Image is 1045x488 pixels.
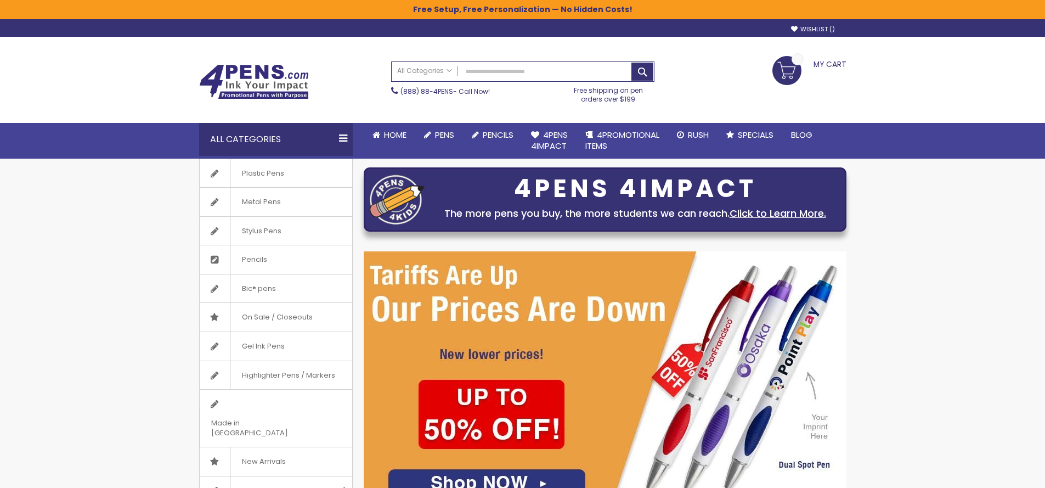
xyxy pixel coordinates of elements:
[400,87,490,96] span: - Call Now!
[200,409,325,447] span: Made in [GEOGRAPHIC_DATA]
[230,303,324,332] span: On Sale / Closeouts
[370,175,425,225] img: four_pen_logo.png
[200,159,352,188] a: Plastic Pens
[199,123,353,156] div: All Categories
[200,274,352,303] a: Bic® pens
[483,129,513,141] span: Pencils
[430,177,840,200] div: 4PENS 4IMPACT
[200,361,352,390] a: Highlighter Pens / Markers
[415,123,463,147] a: Pens
[392,62,457,80] a: All Categories
[384,129,406,141] span: Home
[200,217,352,245] a: Stylus Pens
[531,129,568,152] span: 4Pens 4impact
[397,66,452,75] span: All Categories
[738,129,773,141] span: Specials
[200,303,352,332] a: On Sale / Closeouts
[463,123,522,147] a: Pencils
[400,87,453,96] a: (888) 88-4PENS
[364,123,415,147] a: Home
[200,447,352,476] a: New Arrivals
[430,206,840,221] div: The more pens you buy, the more students we can reach.
[230,274,287,303] span: Bic® pens
[435,129,454,141] span: Pens
[200,332,352,361] a: Gel Ink Pens
[730,206,826,220] a: Click to Learn More.
[230,447,297,476] span: New Arrivals
[577,123,668,159] a: 4PROMOTIONALITEMS
[230,361,346,390] span: Highlighter Pens / Markers
[718,123,782,147] a: Specials
[200,390,352,447] a: Made in [GEOGRAPHIC_DATA]
[230,332,296,361] span: Gel Ink Pens
[199,64,309,99] img: 4Pens Custom Pens and Promotional Products
[668,123,718,147] a: Rush
[782,123,821,147] a: Blog
[200,188,352,216] a: Metal Pens
[562,82,654,104] div: Free shipping on pen orders over $199
[230,217,292,245] span: Stylus Pens
[230,159,295,188] span: Plastic Pens
[200,245,352,274] a: Pencils
[522,123,577,159] a: 4Pens4impact
[230,188,292,216] span: Metal Pens
[791,25,835,33] a: Wishlist
[230,245,278,274] span: Pencils
[585,129,659,152] span: 4PROMOTIONAL ITEMS
[791,129,812,141] span: Blog
[688,129,709,141] span: Rush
